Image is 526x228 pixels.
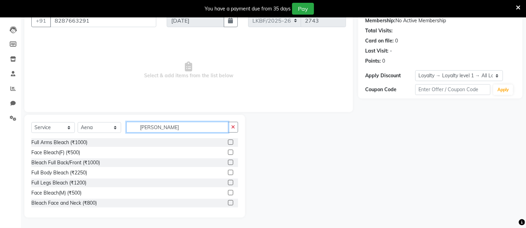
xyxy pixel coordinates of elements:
[365,17,395,24] div: Membership:
[31,189,81,197] div: Face Bleach(M) (₹500)
[292,3,314,15] button: Pay
[365,37,394,45] div: Card on file:
[365,47,388,55] div: Last Visit:
[395,37,398,45] div: 0
[31,179,86,187] div: Full Legs Bleach (₹1200)
[31,149,80,156] div: Face Bleach(F) (₹500)
[390,47,392,55] div: -
[493,85,513,95] button: Apply
[365,17,516,24] div: No Active Membership
[126,122,228,133] input: Search or Scan
[205,5,291,13] div: You have a payment due from 35 days
[365,57,381,65] div: Points:
[50,14,156,27] input: Search by Name/Mobile/Email/Code
[365,72,415,79] div: Apply Discount
[365,86,415,93] div: Coupon Code
[31,199,97,207] div: Bleach Face and Neck (₹800)
[31,36,346,105] span: Select & add items from the list below
[31,139,87,146] div: Full Arms Bleach (₹1000)
[31,14,51,27] button: +91
[365,27,393,34] div: Total Visits:
[31,169,87,176] div: Full Body Bleach (₹2250)
[31,159,100,166] div: Bleach Full Back/Front (₹1000)
[382,57,385,65] div: 0
[415,84,490,95] input: Enter Offer / Coupon Code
